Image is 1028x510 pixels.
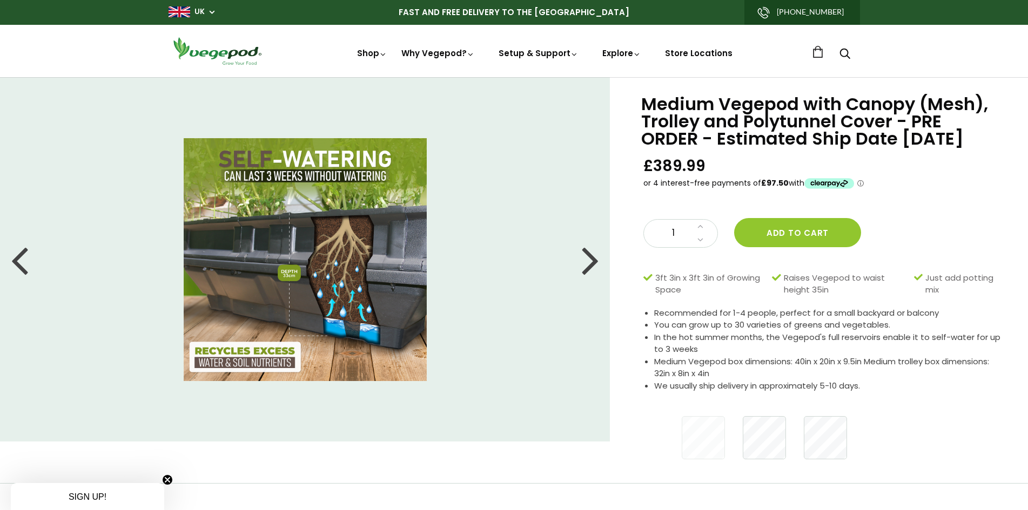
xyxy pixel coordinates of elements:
[655,226,691,240] span: 1
[694,233,707,247] a: Decrease quantity by 1
[169,6,190,17] img: gb_large.png
[401,47,475,59] a: Why Vegepod?
[694,220,707,234] a: Increase quantity by 1
[665,47,733,59] a: Store Locations
[184,138,427,381] img: Medium Vegepod with Canopy (Mesh), Trolley and Polytunnel Cover - PRE ORDER - Estimated Ship Date...
[925,272,996,296] span: Just add potting mix
[11,483,164,510] div: SIGN UP!Close teaser
[169,36,266,66] img: Vegepod
[162,474,173,485] button: Close teaser
[654,307,1001,319] li: Recommended for 1-4 people, perfect for a small backyard or balcony
[499,47,579,59] a: Setup & Support
[643,156,706,176] span: £389.99
[784,272,908,296] span: Raises Vegepod to waist height 35in
[655,272,767,296] span: 3ft 3in x 3ft 3in of Growing Space
[194,6,205,17] a: UK
[602,47,641,59] a: Explore
[654,380,1001,392] li: We usually ship delivery in approximately 5-10 days.
[69,492,106,501] span: SIGN UP!
[654,319,1001,331] li: You can grow up to 30 varieties of greens and vegetables.
[654,331,1001,356] li: In the hot summer months, the Vegepod's full reservoirs enable it to self-water for up to 3 weeks
[734,218,861,247] button: Add to cart
[839,49,850,60] a: Search
[641,96,1001,147] h1: Medium Vegepod with Canopy (Mesh), Trolley and Polytunnel Cover - PRE ORDER - Estimated Ship Date...
[654,356,1001,380] li: Medium Vegepod box dimensions: 40in x 20in x 9.5in Medium trolley box dimensions: 32in x 8in x 4in
[357,47,387,59] a: Shop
